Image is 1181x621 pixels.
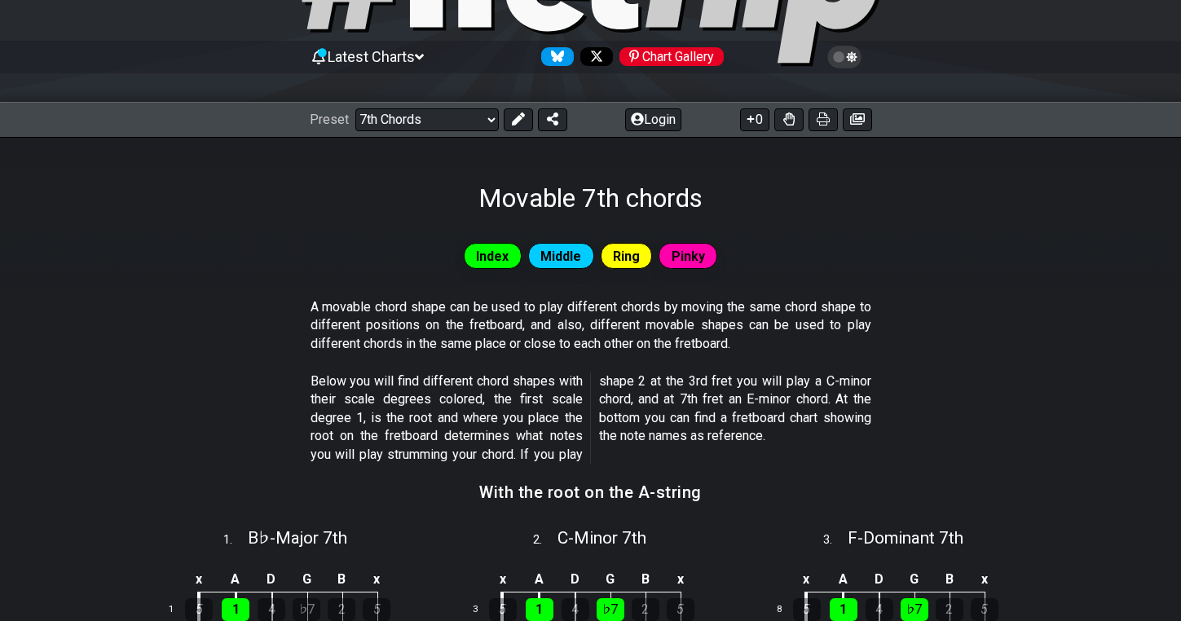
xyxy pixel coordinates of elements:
a: Follow #fretflip at Bluesky [535,47,574,66]
span: Middle [540,244,581,268]
p: A movable chord shape can be used to play different chords by moving the same chord shape to diff... [311,298,871,353]
div: ♭7 [597,598,624,621]
td: B [628,566,663,592]
h1: Movable 7th chords [478,183,703,214]
td: A [218,566,254,592]
td: G [897,566,932,592]
div: 5 [489,598,517,621]
a: Follow #fretflip at X [574,47,613,66]
button: Print [809,108,838,131]
span: 3 . [823,531,848,549]
div: 5 [971,598,998,621]
div: 5 [793,598,821,621]
td: x [788,566,826,592]
td: G [593,566,628,592]
span: Latest Charts [328,48,415,65]
div: Chart Gallery [619,47,724,66]
button: 0 [740,108,769,131]
div: 4 [258,598,285,621]
button: Share Preset [538,108,567,131]
div: 5 [185,598,213,621]
td: B [324,566,359,592]
div: 2 [936,598,963,621]
a: #fretflip at Pinterest [613,47,724,66]
div: 5 [667,598,694,621]
div: 2 [328,598,355,621]
td: x [967,566,1002,592]
button: Edit Preset [504,108,533,131]
span: C - Minor 7th [557,528,646,548]
td: x [663,566,698,592]
h3: With the root on the A-string [479,483,702,501]
button: Toggle Dexterity for all fretkits [774,108,804,131]
span: 2 . [533,531,557,549]
td: x [359,566,394,592]
div: 5 [363,598,390,621]
div: 1 [526,598,553,621]
td: x [180,566,218,592]
div: 1 [830,598,857,621]
button: Login [625,108,681,131]
span: Preset [310,112,349,127]
div: 1 [222,598,249,621]
td: B [932,566,967,592]
span: Ring [613,244,640,268]
span: F - Dominant 7th [848,528,963,548]
div: ♭7 [293,598,320,621]
span: 1 . [223,531,248,549]
span: B♭ - Major 7th [248,528,347,548]
span: Pinky [672,244,705,268]
p: Below you will find different chord shapes with their scale degrees colored, the first scale degr... [311,372,871,464]
td: D [557,566,593,592]
td: x [484,566,522,592]
td: A [521,566,557,592]
div: 4 [866,598,893,621]
span: Toggle light / dark theme [835,50,854,64]
button: Create image [843,108,872,131]
div: ♭7 [901,598,928,621]
td: A [825,566,862,592]
select: Preset [355,108,499,131]
td: D [862,566,897,592]
td: G [289,566,324,592]
div: 4 [562,598,589,621]
span: Index [476,244,509,268]
div: 2 [632,598,659,621]
td: D [253,566,289,592]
